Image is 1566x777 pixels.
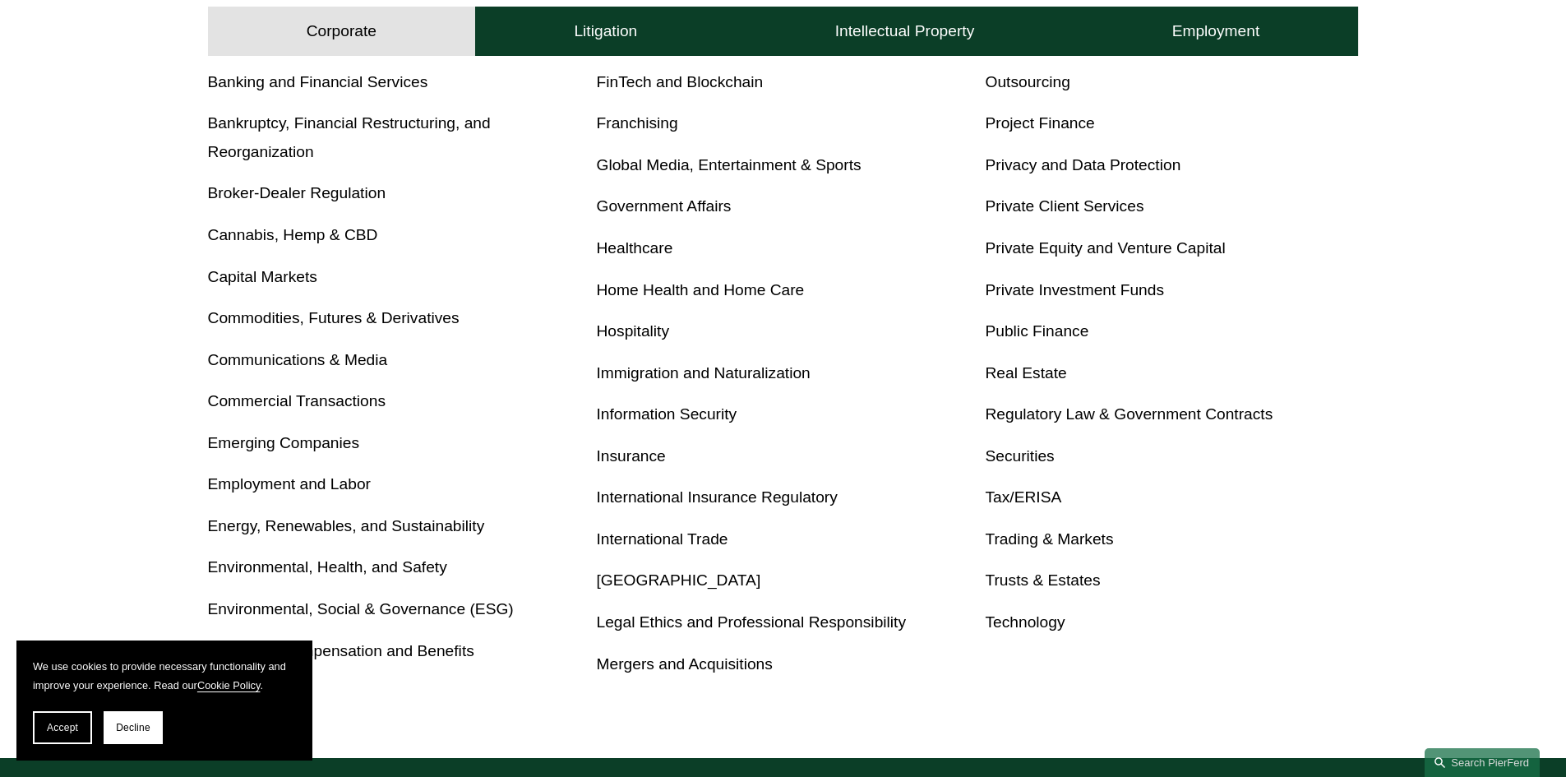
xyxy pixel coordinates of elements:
[116,722,150,733] span: Decline
[16,641,312,761] section: Cookie banner
[597,530,728,548] a: International Trade
[197,679,261,691] a: Cookie Policy
[47,722,78,733] span: Accept
[985,364,1066,382] a: Real Estate
[1425,748,1540,777] a: Search this site
[597,571,761,589] a: [GEOGRAPHIC_DATA]
[597,281,805,298] a: Home Health and Home Care
[985,447,1054,465] a: Securities
[985,571,1100,589] a: Trusts & Estates
[985,197,1143,215] a: Private Client Services
[208,600,514,617] a: Environmental, Social & Governance (ESG)
[985,613,1065,631] a: Technology
[597,322,670,340] a: Hospitality
[33,711,92,744] button: Accept
[208,309,460,326] a: Commodities, Futures & Derivatives
[104,711,163,744] button: Decline
[208,226,378,243] a: Cannabis, Hemp & CBD
[208,434,360,451] a: Emerging Companies
[597,156,862,173] a: Global Media, Entertainment & Sports
[208,558,447,576] a: Environmental, Health, and Safety
[208,351,388,368] a: Communications & Media
[597,655,773,673] a: Mergers and Acquisitions
[985,322,1088,340] a: Public Finance
[597,73,764,90] a: FinTech and Blockchain
[307,21,376,41] h4: Corporate
[985,405,1273,423] a: Regulatory Law & Government Contracts
[208,184,386,201] a: Broker-Dealer Regulation
[985,73,1069,90] a: Outsourcing
[33,657,296,695] p: We use cookies to provide necessary functionality and improve your experience. Read our .
[597,364,811,382] a: Immigration and Naturalization
[835,21,975,41] h4: Intellectual Property
[597,488,838,506] a: International Insurance Regulatory
[597,114,678,132] a: Franchising
[985,488,1061,506] a: Tax/ERISA
[208,517,485,534] a: Energy, Renewables, and Sustainability
[208,642,474,659] a: Executive Compensation and Benefits
[597,447,666,465] a: Insurance
[1172,21,1260,41] h4: Employment
[208,392,386,409] a: Commercial Transactions
[985,114,1094,132] a: Project Finance
[597,197,732,215] a: Government Affairs
[597,239,673,257] a: Healthcare
[574,21,637,41] h4: Litigation
[597,613,907,631] a: Legal Ethics and Professional Responsibility
[597,405,737,423] a: Information Security
[985,239,1225,257] a: Private Equity and Venture Capital
[208,475,371,493] a: Employment and Labor
[985,281,1164,298] a: Private Investment Funds
[208,268,317,285] a: Capital Markets
[985,530,1113,548] a: Trading & Markets
[208,114,491,160] a: Bankruptcy, Financial Restructuring, and Reorganization
[985,156,1180,173] a: Privacy and Data Protection
[208,73,428,90] a: Banking and Financial Services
